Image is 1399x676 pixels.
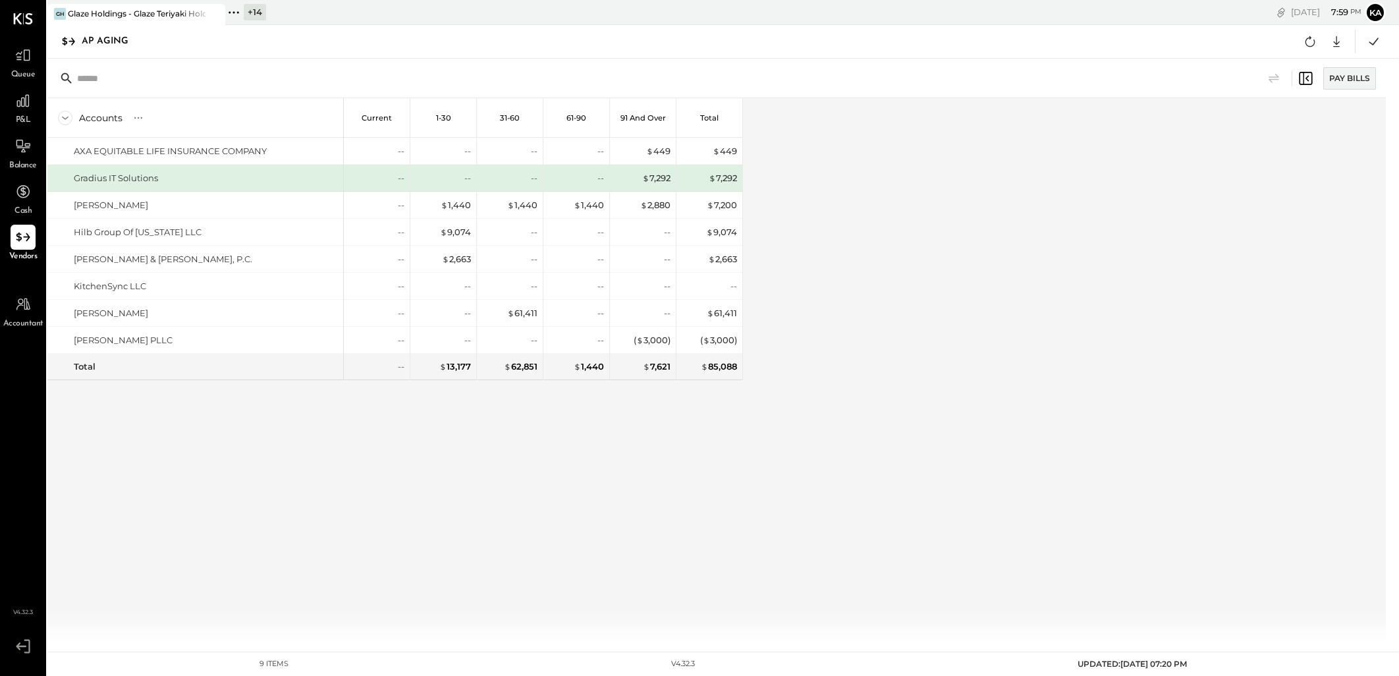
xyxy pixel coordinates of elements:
span: $ [713,146,720,156]
span: $ [507,308,514,318]
div: 7,621 [643,360,671,373]
span: Vendors [9,251,38,263]
a: Vendors [1,225,45,263]
div: -- [398,307,404,320]
div: Glaze Holdings - Glaze Teriyaki Holdings LLC [68,8,206,19]
div: 13,177 [439,360,471,373]
span: $ [707,200,714,210]
p: 91 and Over [620,113,666,123]
span: UPDATED: [DATE] 07:20 PM [1078,659,1187,669]
div: -- [664,280,671,293]
div: 1,440 [574,199,604,211]
div: -- [730,280,737,293]
div: -- [464,334,471,347]
span: Balance [9,160,37,172]
span: P&L [16,115,31,127]
div: -- [597,226,604,239]
span: $ [574,361,581,372]
div: -- [464,280,471,293]
div: -- [531,226,537,239]
div: -- [597,172,604,184]
div: -- [597,145,604,157]
p: 31-60 [500,113,520,123]
p: Total [700,113,719,123]
span: $ [643,361,650,372]
div: 61,411 [507,307,537,320]
p: Current [362,113,392,123]
div: 7,200 [707,199,737,211]
div: -- [398,360,404,373]
div: AXA EQUITABLE LIFE INSURANCE COMPANY [74,145,267,157]
span: $ [504,361,511,372]
span: $ [507,200,514,210]
div: [PERSON_NAME] [74,199,148,211]
div: -- [398,145,404,157]
p: 1-30 [436,113,451,123]
span: $ [701,361,708,372]
div: 2,663 [708,253,737,266]
div: AP Aging [82,31,142,52]
span: $ [640,200,647,210]
div: 9 items [260,659,288,669]
span: $ [707,308,714,318]
div: [PERSON_NAME] & [PERSON_NAME], P.C. [74,253,252,266]
div: 1,440 [574,360,604,373]
div: -- [531,334,537,347]
a: Accountant [1,292,45,330]
a: Cash [1,179,45,217]
div: -- [597,334,604,347]
div: -- [398,172,404,184]
div: 1,440 [507,199,537,211]
div: 9,074 [440,226,471,239]
a: P&L [1,88,45,127]
div: -- [531,172,537,184]
div: -- [664,307,671,320]
div: [DATE] [1291,6,1361,18]
a: Queue [1,43,45,81]
div: -- [531,145,537,157]
div: -- [398,253,404,266]
span: Queue [11,69,36,81]
div: 1,440 [441,199,471,211]
span: $ [441,200,448,210]
div: 449 [713,145,737,157]
span: $ [574,200,581,210]
div: Gradius IT Solutions [74,172,158,184]
span: $ [708,254,715,264]
span: $ [442,254,449,264]
span: $ [709,173,716,183]
span: $ [636,335,644,345]
span: $ [706,227,713,237]
div: 2,880 [640,199,671,211]
p: 61-90 [566,113,586,123]
span: $ [646,146,653,156]
div: Total [74,360,96,373]
div: -- [464,172,471,184]
div: -- [398,280,404,293]
div: v 4.32.3 [671,659,695,669]
button: Ka [1365,2,1386,23]
div: 7,292 [642,172,671,184]
div: -- [597,280,604,293]
div: ( 3,000 ) [700,334,737,347]
div: Accounts [79,111,123,125]
div: 7,292 [709,172,737,184]
a: Balance [1,134,45,172]
div: [PERSON_NAME] PLLC [74,334,173,347]
div: ( 3,000 ) [634,334,671,347]
div: [PERSON_NAME] [74,307,148,320]
div: + 14 [244,4,266,20]
div: -- [597,253,604,266]
div: -- [398,226,404,239]
div: copy link [1275,5,1288,19]
div: 62,851 [504,360,537,373]
div: 85,088 [701,360,737,373]
div: Pay Bills [1323,67,1376,90]
div: -- [531,280,537,293]
span: $ [439,361,447,372]
div: -- [464,145,471,157]
div: -- [664,253,671,266]
div: -- [464,307,471,320]
span: Cash [14,206,32,217]
div: 449 [646,145,671,157]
